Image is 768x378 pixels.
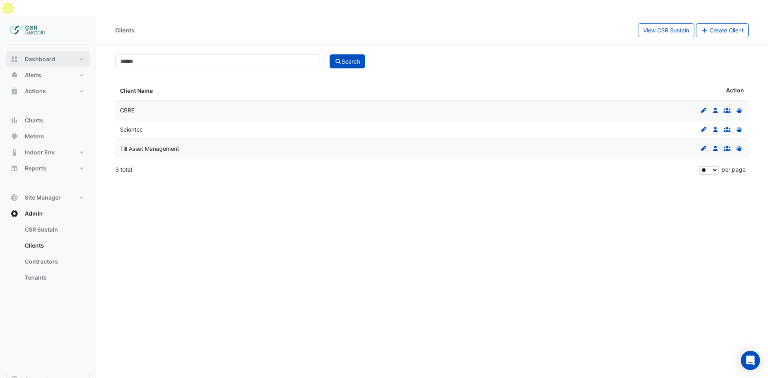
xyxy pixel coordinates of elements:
[10,87,18,95] app-icon: Actions
[25,148,55,156] span: Indoor Env
[10,132,18,140] app-icon: Meters
[6,128,90,144] button: Meters
[18,254,90,270] a: Contractors
[700,126,707,133] fa-icon: Edit
[724,126,731,133] fa-icon: Groups
[712,145,719,152] fa-icon: Users
[736,126,743,133] fa-icon: Permissions
[710,27,744,34] span: Create Client
[10,210,18,218] app-icon: Admin
[25,194,61,202] span: Site Manager
[120,87,153,94] span: Client Name
[25,87,46,95] span: Actions
[120,145,179,152] span: Till Asset Management
[700,107,707,114] fa-icon: Edit
[6,206,90,222] button: Admin
[6,222,90,289] div: Admin
[6,190,90,206] button: Site Manager
[10,55,18,63] app-icon: Dashboard
[736,145,743,152] fa-icon: Permissions
[10,194,18,202] app-icon: Site Manager
[736,107,743,114] fa-icon: Permissions
[10,71,18,79] app-icon: Alerts
[638,23,694,37] button: View CSR Sustain
[330,54,366,68] button: Search
[25,210,43,218] span: Admin
[741,351,760,370] div: Open Intercom Messenger
[120,107,134,114] span: CBRE
[6,83,90,99] button: Actions
[726,86,744,95] span: Action
[6,67,90,83] button: Alerts
[115,81,432,101] datatable-header-cell: Client Name
[6,51,90,67] button: Dashboard
[10,22,46,38] img: Company Logo
[6,112,90,128] button: Charts
[722,166,746,173] span: per page
[6,144,90,160] button: Indoor Env
[700,145,707,152] fa-icon: Edit
[10,148,18,156] app-icon: Indoor Env
[724,107,731,114] fa-icon: Groups
[120,126,143,133] span: Sciontec
[115,26,134,34] div: Clients
[25,116,43,124] span: Charts
[18,270,90,286] a: Tenants
[25,71,41,79] span: Alerts
[115,160,698,180] div: 3 total
[712,107,719,114] fa-icon: Users
[643,27,689,34] span: View CSR Sustain
[712,126,719,133] fa-icon: Users
[10,116,18,124] app-icon: Charts
[696,23,749,37] button: Create Client
[18,222,90,238] a: CSR Sustain
[18,238,90,254] a: Clients
[10,164,18,172] app-icon: Reports
[6,160,90,176] button: Reports
[25,164,46,172] span: Reports
[724,145,731,152] fa-icon: Groups
[25,132,44,140] span: Meters
[25,55,55,63] span: Dashboard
